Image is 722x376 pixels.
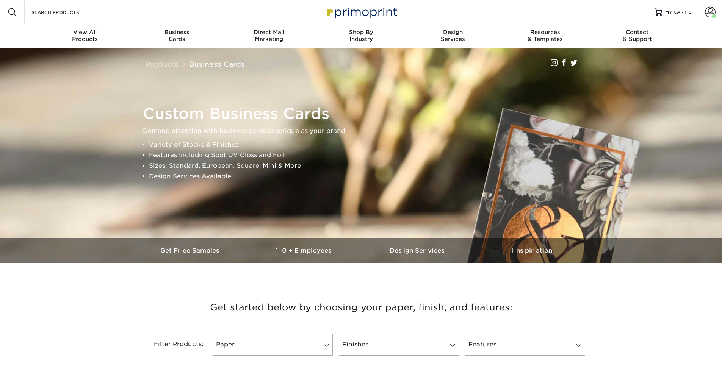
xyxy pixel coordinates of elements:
[688,9,692,15] span: 0
[465,334,585,356] a: Features
[143,105,586,123] h1: Custom Business Cards
[149,139,586,150] li: Variety of Stocks & Finishes
[189,60,245,68] a: Business Cards
[591,29,683,36] span: Contact
[475,238,589,263] a: Inspiration
[407,29,499,36] span: Design
[31,8,105,17] input: SEARCH PRODUCTS.....
[591,24,683,48] a: Contact& Support
[213,334,333,356] a: Paper
[134,334,210,356] div: Filter Products:
[223,29,315,36] span: Direct Mail
[145,60,179,68] a: Products
[315,29,407,36] span: Shop By
[665,9,687,16] span: MY CART
[131,29,223,42] div: Cards
[223,29,315,42] div: Marketing
[361,238,475,263] a: Design Services
[591,29,683,42] div: & Support
[39,29,131,36] span: View All
[143,126,586,136] p: Demand attention with business cards as unique as your brand.
[149,171,586,182] li: Design Services Available
[361,247,475,254] h3: Design Services
[339,334,459,356] a: Finishes
[134,247,247,254] h3: Get Free Samples
[475,247,589,254] h3: Inspiration
[139,290,583,325] h3: Get started below by choosing your paper, finish, and features:
[499,24,591,48] a: Resources& Templates
[407,24,499,48] a: DesignServices
[323,4,399,20] img: Primoprint
[247,247,361,254] h3: 10+ Employees
[499,29,591,36] span: Resources
[39,24,131,48] a: View AllProducts
[247,238,361,263] a: 10+ Employees
[39,29,131,42] div: Products
[223,24,315,48] a: Direct MailMarketing
[131,29,223,36] span: Business
[315,29,407,42] div: Industry
[134,238,247,263] a: Get Free Samples
[149,150,586,161] li: Features Including Spot UV Gloss and Foil
[407,29,499,42] div: Services
[499,29,591,42] div: & Templates
[131,24,223,48] a: BusinessCards
[149,161,586,171] li: Sizes: Standard, European, Square, Mini & More
[315,24,407,48] a: Shop ByIndustry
